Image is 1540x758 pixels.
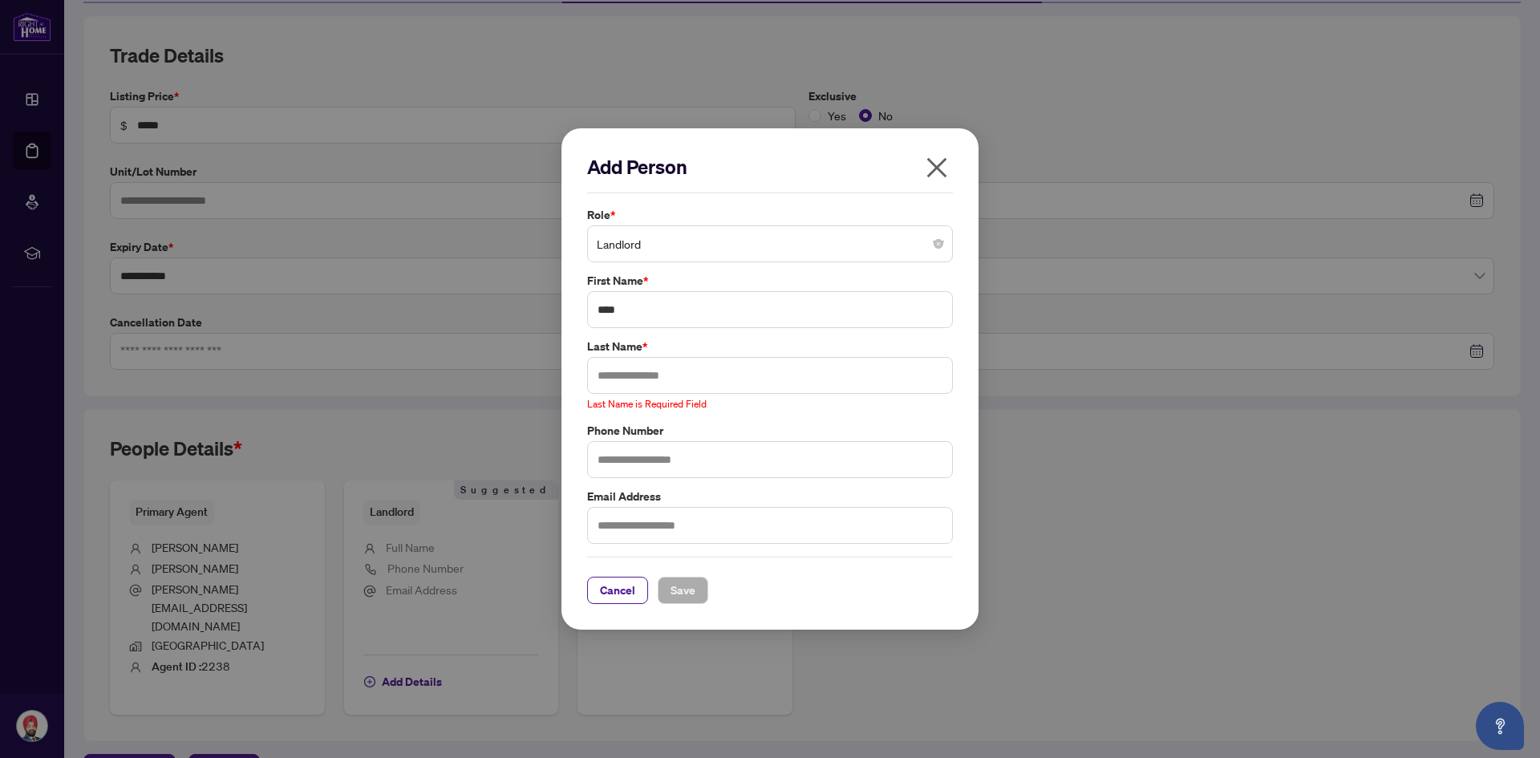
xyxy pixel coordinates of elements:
[587,488,953,505] label: Email Address
[587,338,953,355] label: Last Name
[587,577,648,604] button: Cancel
[1476,702,1524,750] button: Open asap
[587,206,953,224] label: Role
[587,154,953,180] h2: Add Person
[587,422,953,440] label: Phone Number
[597,229,943,259] span: Landlord
[924,155,950,180] span: close
[934,239,943,249] span: close-circle
[587,398,707,410] span: Last Name is Required Field
[587,272,953,290] label: First Name
[658,577,708,604] button: Save
[600,578,635,603] span: Cancel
